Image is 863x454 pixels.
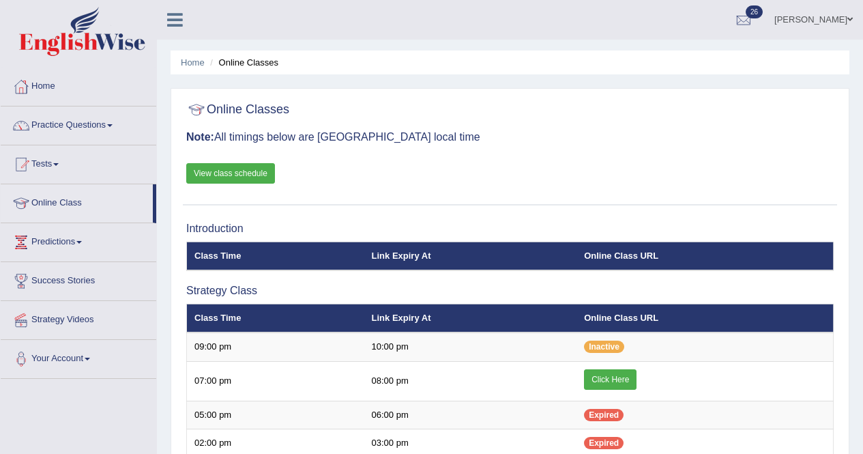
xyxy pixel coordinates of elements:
[364,332,577,361] td: 10:00 pm
[576,242,833,270] th: Online Class URL
[364,242,577,270] th: Link Expiry At
[576,304,833,332] th: Online Class URL
[186,131,834,143] h3: All timings below are [GEOGRAPHIC_DATA] local time
[186,163,275,184] a: View class schedule
[181,57,205,68] a: Home
[187,304,364,332] th: Class Time
[584,369,637,390] a: Click Here
[1,340,156,374] a: Your Account
[207,56,278,69] li: Online Classes
[364,361,577,401] td: 08:00 pm
[364,304,577,332] th: Link Expiry At
[187,401,364,429] td: 05:00 pm
[1,262,156,296] a: Success Stories
[187,242,364,270] th: Class Time
[186,100,289,120] h2: Online Classes
[1,301,156,335] a: Strategy Videos
[1,184,153,218] a: Online Class
[186,223,834,235] h3: Introduction
[584,409,624,421] span: Expired
[584,341,624,353] span: Inactive
[1,223,156,257] a: Predictions
[186,131,214,143] b: Note:
[186,285,834,297] h3: Strategy Class
[187,361,364,401] td: 07:00 pm
[746,5,763,18] span: 26
[1,107,156,141] a: Practice Questions
[1,68,156,102] a: Home
[584,437,624,449] span: Expired
[187,332,364,361] td: 09:00 pm
[1,145,156,180] a: Tests
[364,401,577,429] td: 06:00 pm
